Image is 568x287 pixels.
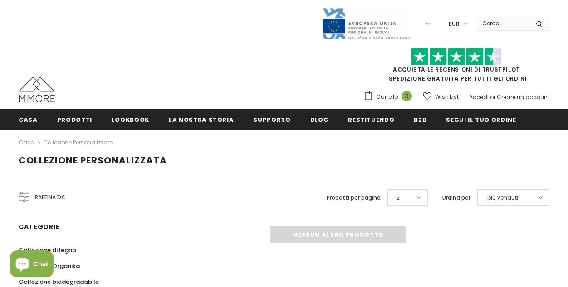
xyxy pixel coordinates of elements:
a: Restituendo [348,109,394,129]
a: Accedi [469,93,489,101]
img: Javni Razpis [322,7,412,40]
a: Wish List [423,89,459,105]
span: Collezione di legno [19,246,76,254]
a: Segui il tuo ordine [446,109,516,129]
a: Casa [19,109,38,129]
a: B2B [414,109,426,129]
span: Wish List [435,92,459,101]
span: Lookbook [112,115,149,124]
span: I più venduti [485,193,518,202]
inbox-online-store-chat: Shopify online store chat [7,250,56,280]
span: supporto [253,115,290,124]
label: Ordina per [441,193,470,202]
span: Casa [19,115,38,124]
span: Categorie [19,222,59,231]
a: Blog [310,109,329,129]
a: Casa [19,137,34,148]
a: Creare un account [497,93,549,101]
a: Acquista le recensioni di TrustPilot [393,66,520,73]
label: Prodotti per pagina [327,193,381,202]
span: Restituendo [348,115,394,124]
a: Lookbook [112,109,149,129]
span: Prodotti [57,115,92,124]
span: EUR [449,19,460,29]
span: La nostra storia [169,115,234,124]
a: La nostra storia [169,109,234,129]
span: Collezione biodegradabile [19,277,99,286]
span: Segui il tuo ordine [446,115,516,124]
img: Fidati di Pilot Stars [411,48,502,66]
a: Javni Razpis [322,19,412,27]
a: Collezione di legno [19,242,76,258]
a: Prodotti [57,109,92,129]
img: Casi MMORE [19,77,55,102]
span: 12 [395,193,400,202]
a: Carrello 0 [363,90,416,104]
span: 0 [402,91,412,101]
input: Search Site [477,17,529,30]
a: supporto [253,109,290,129]
span: SPEDIZIONE GRATUITA PER TUTTI GLI ORDINI [363,52,549,82]
span: Raffina da [35,192,65,202]
span: Blog [310,115,329,124]
span: Collezione personalizzata [19,154,167,167]
span: Carrello [376,92,398,101]
a: Collezione personalizzata [43,139,113,146]
span: B2B [414,115,426,124]
span: or [490,93,495,101]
